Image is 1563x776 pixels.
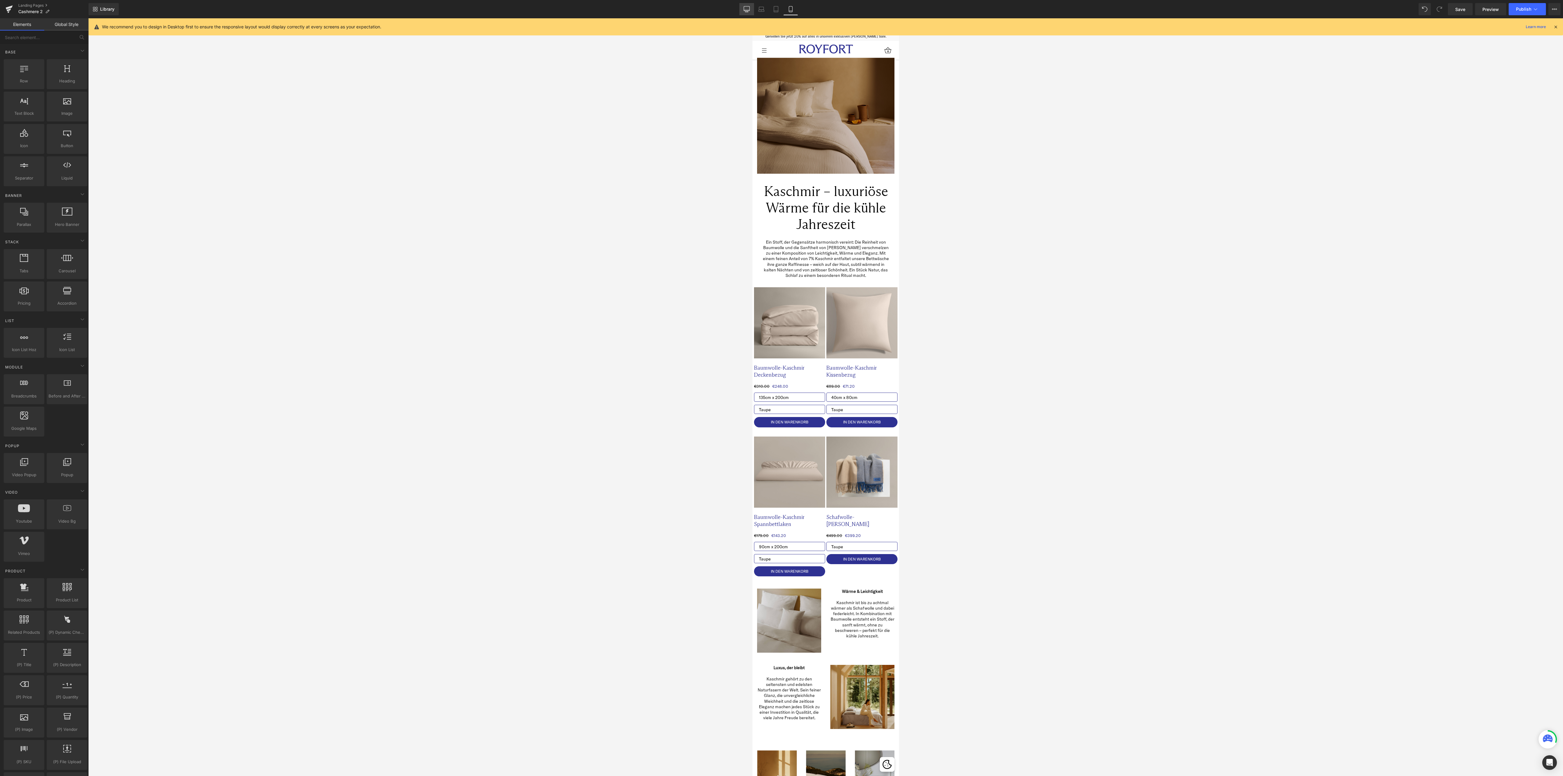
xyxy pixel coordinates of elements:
[5,49,16,55] span: Base
[86,10,93,11] span: S
[5,694,42,700] span: (P) Price
[5,759,42,765] span: (P) SKU
[5,518,42,524] span: Youtube
[5,78,42,84] span: Row
[5,346,42,353] span: Icon List Hoz
[5,193,23,198] span: Banner
[89,570,130,576] strong: Wärme & Leichtigkeit
[36,2,81,12] span: 20% Sale endet in
[5,221,42,228] span: Parallax
[5,489,18,495] span: Video
[5,175,42,181] span: Separator
[5,629,42,636] span: Related Products
[18,401,56,406] span: In den Warenkorb
[78,582,142,620] p: Kaschmir ist bis zu achtmal wärmer als Schafwolle und dabei federleicht. In Kombination mit Baumw...
[5,393,42,399] span: Breadcrumbs
[754,3,769,15] a: Laptop
[1548,3,1561,15] button: More
[105,10,112,11] span: S
[20,362,36,371] span: €248.00
[1482,6,1499,13] span: Preview
[130,742,139,751] img: Cookie-Richtlinie
[1509,3,1546,15] button: Publish
[49,393,85,399] span: Before and After Images
[2,365,17,370] span: €310.00
[74,346,139,361] p: Baumwolle-Kaschmir Kissenbezug
[49,221,85,228] span: Hero Banner
[96,1,103,10] span: 39
[5,597,42,603] span: Product
[9,221,137,260] p: Ein Stoff, der Gegensätze harmonisch vereint: Die Reinheit von Baumwolle und die Sanftheit von [P...
[5,662,42,668] span: (P) Title
[21,647,52,652] strong: Luxus, der bleibt
[137,3,144,10] a: Close
[49,110,85,117] span: Image
[49,726,85,733] span: (P) Vendor
[127,739,142,753] div: Cookie-Richtlinie
[18,550,56,555] span: In den Warenkorb
[74,515,90,520] span: €499.00
[1516,7,1531,12] span: Publish
[74,536,145,546] button: In den Warenkorb
[2,269,73,340] img: Baumwolle-Kaschmir Deckenbezug
[5,110,42,117] span: Text Block
[103,1,104,10] span: :
[105,1,112,10] span: 29
[74,418,145,489] img: Schafwolle-Kaschmir Sofadecke
[1542,755,1557,770] div: Open Intercom Messenger
[89,3,119,15] a: New Library
[90,362,102,371] span: €71.20
[1433,3,1445,15] button: Redo
[5,143,42,149] span: Icon
[1475,3,1506,15] a: Preview
[2,346,67,361] p: Baumwolle-Kaschmir Deckenbezug
[2,548,73,558] button: In den Warenkorb
[5,472,42,478] span: Video Popup
[91,538,128,543] span: In den Warenkorb
[86,1,93,10] span: 09
[49,300,85,306] span: Accordion
[44,18,89,31] a: Global Style
[102,24,381,30] p: We recommend you to design in Desktop first to ensure the responsive layout would display correct...
[739,3,754,15] a: Desktop
[5,425,42,432] span: Google Maps
[769,3,783,15] a: Tablet
[2,495,67,510] p: Baumwolle-Kaschmir Spannbettlaken
[5,300,42,306] span: Pricing
[2,399,73,409] button: In den Warenkorb
[5,318,15,324] span: List
[18,9,43,14] span: Cashmere 2
[74,495,139,510] p: Schafwolle-[PERSON_NAME]
[94,1,95,10] span: :
[49,518,85,524] span: Video Bg
[5,568,26,574] span: Product
[49,472,85,478] span: Popup
[2,16,145,21] div: Genießen Sie jetzt 20% auf alles in unserem exklusiven [PERSON_NAME] Sale.
[5,443,20,449] span: Popup
[49,629,85,636] span: (P) Dynamic Checkout Button
[18,3,89,8] a: Landing Pages
[96,10,103,11] span: M
[49,346,85,353] span: Icon List
[74,365,88,370] span: €89.00
[2,418,73,489] img: Baumwolle-Kaschmir Spannbettlaken
[1523,23,1548,31] a: Learn more
[1419,3,1431,15] button: Undo
[5,165,142,214] h1: Kaschmir – luxuriöse Wärme für die kühle Jahreszeit
[49,597,85,603] span: Product List
[49,694,85,700] span: (P) Quantity
[49,662,85,668] span: (P) Description
[91,401,128,406] span: In den Warenkorb
[5,726,42,733] span: (P) Image
[5,364,24,370] span: Module
[2,515,16,520] span: €179.00
[49,175,85,181] span: Liquid
[74,269,145,340] img: Baumwolle-Kaschmir Kissenbezug
[129,741,140,752] button: Cookie-Richtlinie
[5,550,42,557] span: Vimeo
[49,759,85,765] span: (P) File Upload
[49,268,85,274] span: Carousel
[100,6,114,12] span: Library
[49,78,85,84] span: Heading
[5,239,20,245] span: Stack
